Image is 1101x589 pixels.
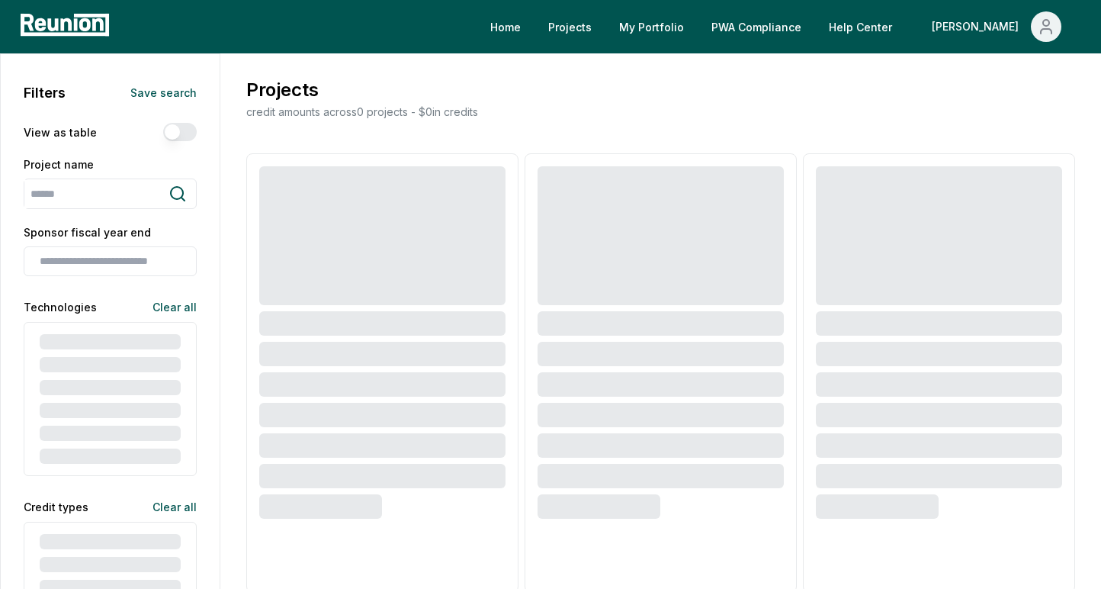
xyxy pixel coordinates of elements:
[243,76,478,104] h3: Projects
[243,104,478,120] p: credit amounts across 0 projects - $ 0 in credits
[24,156,197,172] label: Project name
[817,11,904,42] a: Help Center
[478,11,1086,42] nav: Main
[607,11,696,42] a: My Portfolio
[24,224,197,240] label: Sponsor fiscal year end
[478,11,533,42] a: Home
[140,291,197,322] button: Clear all
[24,299,97,315] label: Technologies
[920,11,1074,42] button: [PERSON_NAME]
[699,11,814,42] a: PWA Compliance
[536,11,604,42] a: Projects
[932,11,1025,42] div: [PERSON_NAME]
[24,499,88,515] label: Credit types
[24,82,66,103] h2: Filters
[24,124,97,140] label: View as table
[140,491,197,522] button: Clear all
[118,77,197,108] button: Save search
